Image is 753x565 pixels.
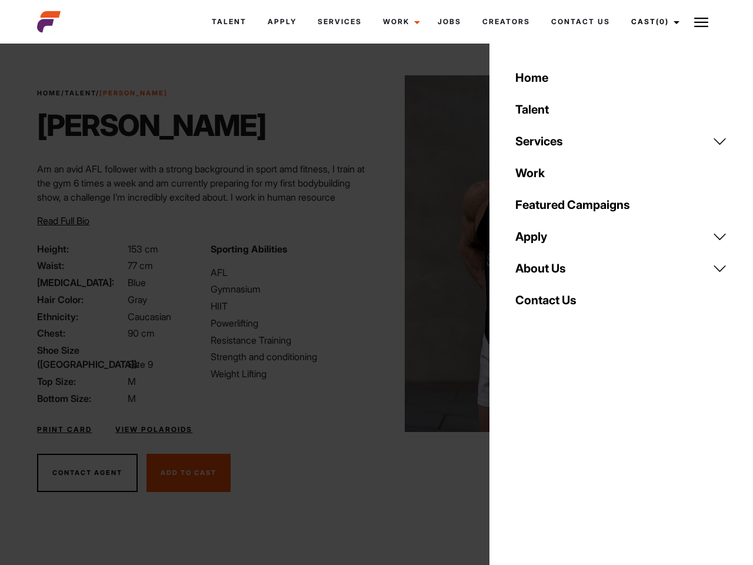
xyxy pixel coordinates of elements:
[372,6,427,38] a: Work
[508,125,734,157] a: Services
[128,327,155,339] span: 90 cm
[508,284,734,316] a: Contact Us
[257,6,307,38] a: Apply
[99,89,168,97] strong: [PERSON_NAME]
[541,6,621,38] a: Contact Us
[146,454,231,493] button: Add To Cast
[128,358,153,370] span: Size 9
[201,6,257,38] a: Talent
[161,468,216,477] span: Add To Cast
[656,17,669,26] span: (0)
[508,221,734,252] a: Apply
[211,282,369,296] li: Gymnasium
[37,424,92,435] a: Print Card
[307,6,372,38] a: Services
[211,333,369,347] li: Resistance Training
[37,343,125,371] span: Shoe Size ([GEOGRAPHIC_DATA]):
[37,310,125,324] span: Ethnicity:
[37,214,89,228] button: Read Full Bio
[508,94,734,125] a: Talent
[37,242,125,256] span: Height:
[128,311,171,323] span: Caucasian
[694,15,708,29] img: Burger icon
[508,252,734,284] a: About Us
[37,88,168,98] span: / /
[211,265,369,280] li: AFL
[472,6,541,38] a: Creators
[128,260,153,271] span: 77 cm
[128,393,136,404] span: M
[37,162,369,275] p: Am an avid AFL follower with a strong background in sport amd fitness, I train at the gym 6 times...
[65,89,96,97] a: Talent
[37,108,266,143] h1: [PERSON_NAME]
[115,424,192,435] a: View Polaroids
[508,157,734,189] a: Work
[37,454,138,493] button: Contact Agent
[427,6,472,38] a: Jobs
[128,294,147,305] span: Gray
[37,374,125,388] span: Top Size:
[211,367,369,381] li: Weight Lifting
[508,189,734,221] a: Featured Campaigns
[211,299,369,313] li: HIIT
[37,293,125,307] span: Hair Color:
[128,277,146,288] span: Blue
[37,89,61,97] a: Home
[128,243,158,255] span: 153 cm
[37,258,125,272] span: Waist:
[621,6,687,38] a: Cast(0)
[211,350,369,364] li: Strength and conditioning
[508,62,734,94] a: Home
[37,275,125,290] span: [MEDICAL_DATA]:
[211,243,287,255] strong: Sporting Abilities
[128,375,136,387] span: M
[37,326,125,340] span: Chest:
[211,316,369,330] li: Powerlifting
[37,215,89,227] span: Read Full Bio
[37,391,125,406] span: Bottom Size:
[37,10,61,34] img: cropped-aefm-brand-fav-22-square.png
